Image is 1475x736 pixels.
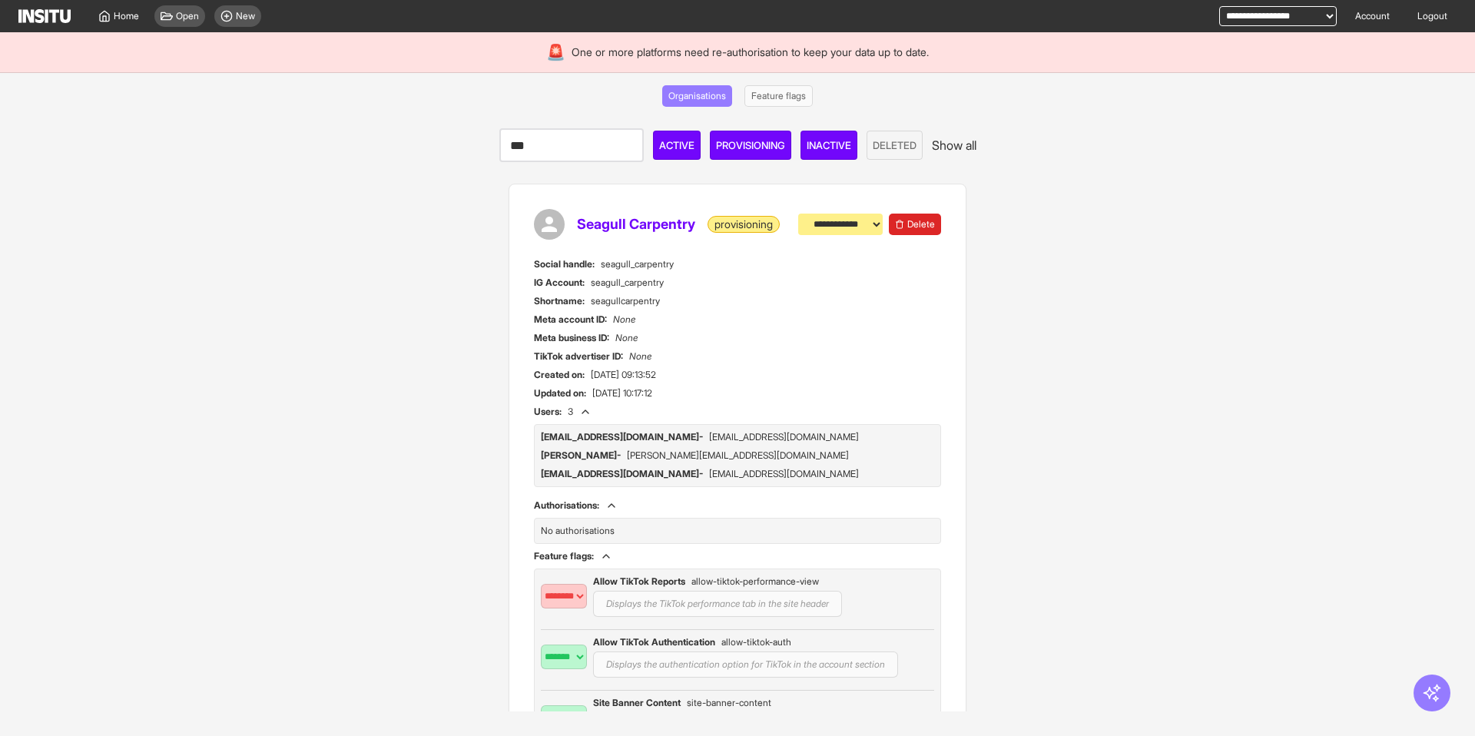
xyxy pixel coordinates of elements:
[534,332,609,344] span: Meta business ID:
[568,406,573,418] span: 3
[534,406,562,418] span: Users:
[534,277,585,289] span: IG Account:
[613,313,635,326] span: None
[546,41,565,63] div: 🚨
[800,131,857,161] button: Inactive
[687,697,771,709] span: site-banner-content
[591,369,656,381] span: [DATE] 09:13:52
[572,45,929,60] span: One or more platforms need re-authorisation to keep your data up to date.
[577,214,695,235] h1: Seagull Carpentry
[591,295,660,307] span: seagullcarpentry
[653,131,701,161] button: Active
[709,431,859,443] div: [EMAIL_ADDRESS][DOMAIN_NAME]
[932,136,976,154] button: Show all
[593,651,898,678] div: Displays the authentication option for TikTok in the account section
[541,431,703,443] div: [EMAIL_ADDRESS][DOMAIN_NAME] -
[708,216,780,233] div: provisioning
[593,591,842,617] div: Displays the TikTok performance tab in the site header
[541,575,934,617] div: Displays the TikTok performance tab in the site header
[721,636,791,648] span: allow-tiktok-auth
[591,277,664,289] span: seagull_carpentry
[627,449,849,462] div: [PERSON_NAME][EMAIL_ADDRESS][DOMAIN_NAME]
[593,636,715,648] span: Allow TikTok Authentication
[601,258,674,270] span: seagull_carpentry
[710,131,791,161] button: Provisioning
[629,350,651,363] span: None
[889,214,941,235] button: Delete
[709,468,859,480] div: [EMAIL_ADDRESS][DOMAIN_NAME]
[534,313,607,326] span: Meta account ID:
[236,10,255,22] span: New
[615,332,638,344] span: None
[534,499,599,512] span: Authorisations:
[593,697,681,709] span: Site Banner Content
[176,10,199,22] span: Open
[541,636,934,678] div: Displays the authentication option for TikTok in the account section
[691,575,819,588] span: allow-tiktok-performance-view
[534,295,585,307] span: Shortname:
[534,258,595,270] span: Social handle:
[541,468,703,480] div: [EMAIL_ADDRESS][DOMAIN_NAME] -
[867,131,923,161] button: Deleted
[534,387,586,399] span: Updated on:
[593,575,685,588] span: Allow TikTok Reports
[114,10,139,22] span: Home
[534,550,594,562] span: Feature flags:
[18,9,71,23] img: Logo
[744,85,813,107] button: Feature flags
[541,449,621,462] div: [PERSON_NAME] -
[534,369,585,381] span: Created on:
[534,350,623,363] span: TikTok advertiser ID:
[541,525,934,537] span: No authorisations
[662,85,732,107] button: Organisations
[592,387,652,399] span: [DATE] 10:17:12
